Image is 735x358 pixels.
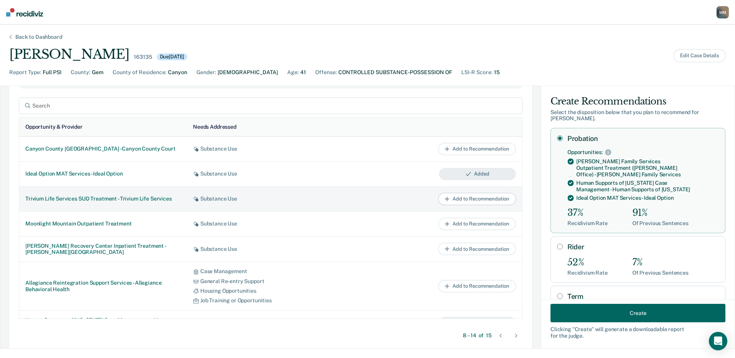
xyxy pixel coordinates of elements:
[550,304,725,322] button: Create
[193,220,348,227] div: Substance Use
[19,98,522,114] input: Search
[193,268,348,275] div: Case Management
[25,243,181,256] div: [PERSON_NAME] Recovery Center Inpatient Treatment - [PERSON_NAME][GEOGRAPHIC_DATA]
[157,53,188,60] div: Due [DATE]
[193,278,348,285] div: General Re-entry Support
[9,68,41,76] div: Report Type :
[439,168,516,180] button: Added
[567,270,608,276] div: Recidivism Rate
[193,146,348,152] div: Substance Use
[439,317,516,329] button: Added
[6,8,43,17] img: Recidiviz
[576,158,719,177] div: [PERSON_NAME] Family Services Outpatient Treatment ([PERSON_NAME] Office) - [PERSON_NAME] Family ...
[438,280,516,292] button: Add to Recommendation
[113,68,166,76] div: County of Residence :
[134,54,152,60] div: 163135
[567,220,608,227] div: Recidivism Rate
[287,68,299,76] div: Age :
[196,68,216,76] div: Gender :
[193,288,348,294] div: Housing Opportunities
[193,297,348,304] div: Job Training or Opportunities
[576,195,673,201] div: Ideal Option MAT Services - Ideal Option
[709,332,727,350] div: Open Intercom Messenger
[550,109,725,122] div: Select the disposition below that you plan to recommend for [PERSON_NAME] .
[168,68,187,76] div: Canyon
[567,292,719,301] label: Term
[632,270,688,276] div: Of Previous Sentences
[567,243,719,251] label: Rider
[25,171,181,177] div: Ideal Option MAT Services - Ideal Option
[717,6,729,18] button: MM
[717,6,729,18] div: M M
[567,207,608,219] div: 37%
[550,326,725,339] div: Clicking " Create " will generate a downloadable report for the judge.
[300,68,306,76] div: 41
[438,243,516,255] button: Add to Recommendation
[218,68,278,76] div: [DEMOGRAPHIC_DATA]
[438,193,516,205] button: Add to Recommendation
[43,68,62,76] div: Full PSI
[71,68,90,76] div: County :
[673,49,726,62] button: Edit Case Details
[25,146,181,152] div: Canyon County [GEOGRAPHIC_DATA] - Canyon County Court
[576,180,719,193] div: Human Supports of [US_STATE] Case Management - Human Supports of [US_STATE]
[338,68,452,76] div: CONTROLLED SUBSTANCE-POSSESSION OF
[438,143,516,155] button: Add to Recommendation
[632,257,688,268] div: 7%
[438,218,516,230] button: Add to Recommendation
[193,246,348,252] div: Substance Use
[479,332,484,339] span: of
[567,149,603,156] div: Opportunities:
[25,317,181,330] div: Human Supports of [US_STATE] Case Management - Human Supports of [US_STATE]
[193,196,348,202] div: Substance Use
[632,220,688,227] div: Of Previous Sentences
[315,68,337,76] div: Offense :
[567,257,608,268] div: 52%
[193,124,236,130] div: Needs Addressed
[632,207,688,219] div: 91%
[494,68,500,76] div: 15
[193,171,348,177] div: Substance Use
[25,196,181,202] div: Trivium Life Services SUD Treatment - Trivium Life Services
[9,46,129,62] div: [PERSON_NAME]
[25,280,181,293] div: Allegiance Reintegration Support Services - Allegiance Behavioral Health
[461,68,492,76] div: LSI-R Score :
[6,34,72,40] div: Back to Dashboard
[463,332,492,339] div: 8 – 14 15
[567,134,719,143] label: Probation
[25,220,181,227] div: Moonlight Mountain Outpatient Treatment
[92,68,103,76] div: Gem
[550,95,725,108] div: Create Recommendations
[25,124,83,130] div: Opportunity & Provider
